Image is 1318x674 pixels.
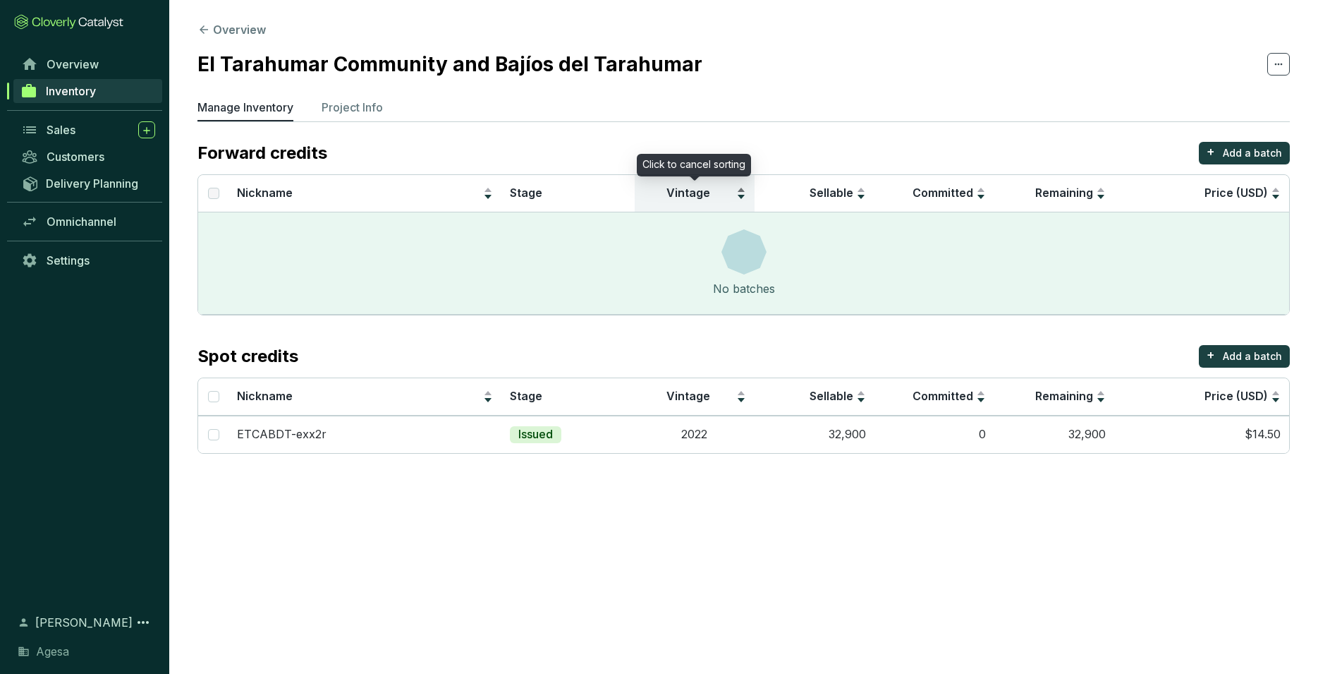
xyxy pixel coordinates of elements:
span: Remaining [1035,186,1093,200]
span: Vintage [666,186,710,200]
td: 0 [874,416,994,453]
p: Add a batch [1223,349,1282,363]
span: Vintage [666,389,710,403]
td: 32,900 [755,416,874,453]
a: Omnichannel [14,210,162,234]
a: Overview [14,52,162,76]
span: Agesa [36,643,69,660]
span: Stage [510,186,542,200]
p: Manage Inventory [197,99,293,116]
a: Customers [14,145,162,169]
p: Spot credits [197,345,298,368]
a: Delivery Planning [14,171,162,195]
span: Sellable [810,389,853,403]
span: Sales [47,123,75,137]
button: Overview [197,21,266,38]
span: Remaining [1035,389,1093,403]
span: Nickname [237,186,293,200]
div: Click to cancel sorting [637,154,751,176]
span: Committed [913,186,973,200]
button: +Add a batch [1199,142,1290,164]
span: Omnichannel [47,215,116,229]
th: Stage [501,378,635,416]
th: Stage [501,175,635,212]
td: $14.50 [1114,416,1289,453]
span: Inventory [46,84,96,98]
td: 32,900 [994,416,1114,453]
a: Inventory [13,79,162,103]
span: Committed [913,389,973,403]
p: Add a batch [1223,146,1282,160]
span: Price (USD) [1204,389,1268,403]
button: +Add a batch [1199,345,1290,368]
span: Overview [47,57,99,71]
p: Forward credits [197,142,327,164]
p: Issued [518,427,553,443]
a: Settings [14,248,162,272]
span: Stage [510,389,542,403]
p: + [1207,142,1215,162]
span: Nickname [237,389,293,403]
p: + [1207,345,1215,365]
span: Delivery Planning [46,176,138,191]
p: Project Info [322,99,383,116]
span: Price (USD) [1204,186,1268,200]
td: 2022 [635,416,755,453]
div: No batches [713,280,775,297]
span: Settings [47,253,90,267]
span: Customers [47,150,104,164]
span: [PERSON_NAME] [35,614,133,631]
h2: El Tarahumar Community and Bajíos del Tarahumar [197,49,702,79]
a: Sales [14,118,162,142]
p: ETCABDT-exx2r [237,427,327,443]
span: Sellable [810,186,853,200]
